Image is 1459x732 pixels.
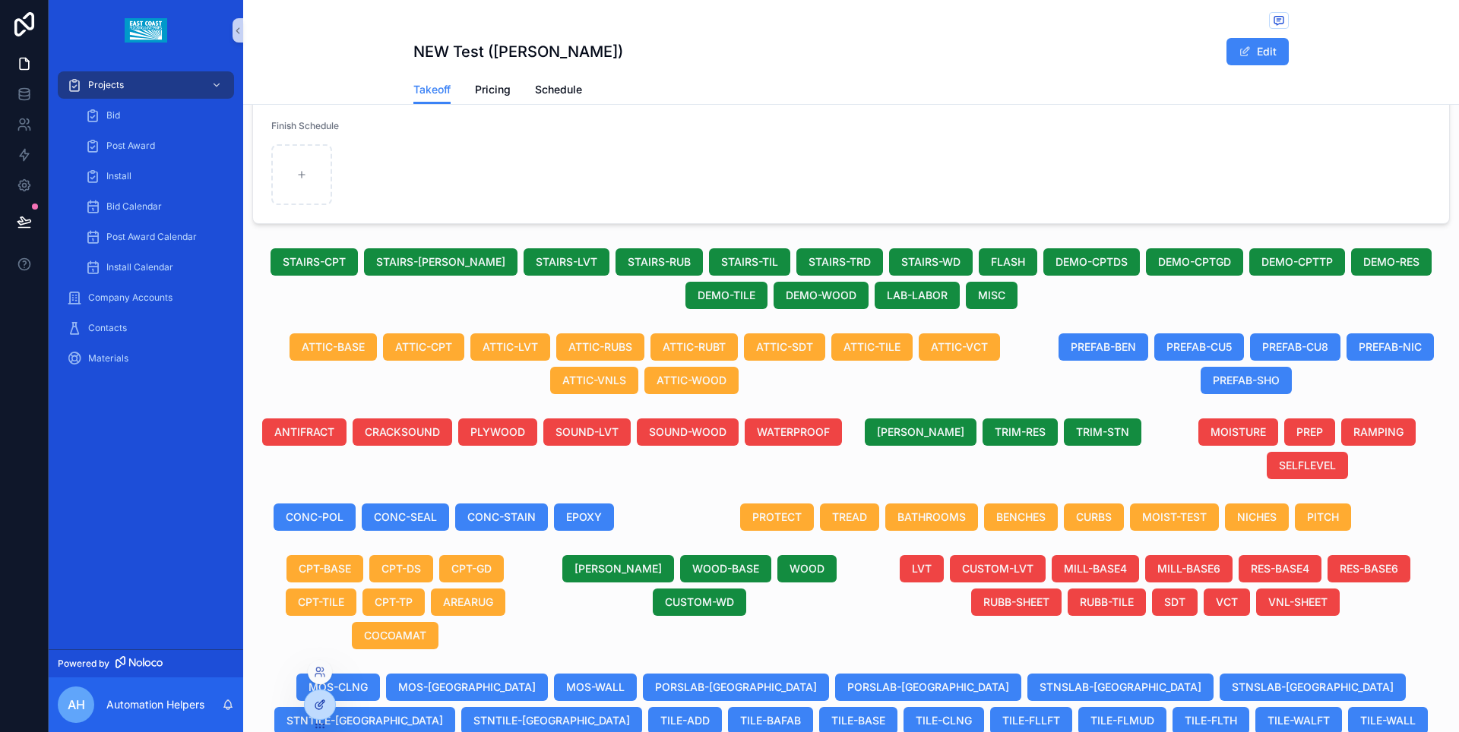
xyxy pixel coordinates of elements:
button: SDT [1152,588,1198,616]
span: SOUND-LVT [555,424,619,440]
span: RAMPING [1353,424,1404,440]
span: CONC-STAIN [467,510,536,525]
span: PITCH [1307,510,1339,525]
button: PREFAB-SHO [1201,367,1292,394]
span: RES-BASE4 [1251,561,1309,576]
button: RAMPING [1341,418,1416,446]
img: App logo [125,18,166,43]
button: CPT-DS [369,555,433,582]
span: Takeoff [413,82,451,97]
span: VNL-SHEET [1268,595,1328,610]
button: FLASH [979,248,1037,276]
span: ATTIC-LVT [483,339,538,355]
span: MILL-BASE4 [1064,561,1127,576]
h1: NEW Test ([PERSON_NAME]) [413,41,623,62]
a: Contacts [58,314,234,342]
span: TILE-ADD [660,713,710,728]
span: BATHROOMS [897,510,966,525]
button: ATTIC-WOOD [644,367,739,394]
span: STAIRS-[PERSON_NAME] [376,254,505,270]
button: DEMO-CPTDS [1043,248,1140,276]
span: ATTIC-CPT [395,339,452,355]
button: CPT-TILE [286,588,356,616]
button: MILL-BASE6 [1145,555,1233,582]
span: Post Award Calendar [106,231,197,243]
a: Projects [58,71,234,99]
a: Schedule [535,76,582,106]
button: CUSTOM-LVT [950,555,1046,582]
span: STAIRS-RUB [628,254,691,270]
button: PLYWOOD [458,418,537,446]
span: CPT-BASE [299,561,351,576]
button: RES-BASE6 [1328,555,1410,582]
span: Materials [88,352,128,364]
span: PORSLAB-[GEOGRAPHIC_DATA] [655,680,817,695]
span: Pricing [475,82,511,97]
span: DEMO-RES [1363,254,1419,270]
button: PITCH [1295,503,1351,531]
span: [PERSON_NAME] [574,561,662,576]
span: VCT [1216,595,1238,610]
span: ATTIC-RUBT [663,339,726,355]
span: COCOAMAT [364,628,426,643]
span: EPOXY [566,510,602,525]
span: STAIRS-CPT [283,254,346,270]
span: Schedule [535,82,582,97]
button: MOIST-TEST [1130,503,1219,531]
span: TILE-FLLFT [1002,713,1060,728]
span: DEMO-CPTTP [1261,254,1333,270]
button: DEMO-CPTGD [1146,248,1243,276]
button: STAIRS-LVT [524,248,609,276]
button: STAIRS-TIL [709,248,790,276]
span: RES-BASE6 [1340,561,1398,576]
span: STNSLAB-[GEOGRAPHIC_DATA] [1232,680,1394,695]
button: [PERSON_NAME] [562,555,674,582]
button: STNSLAB-[GEOGRAPHIC_DATA] [1220,674,1406,701]
span: TILE-FLMUD [1090,713,1154,728]
button: WATERPROOF [745,418,842,446]
span: SELFLEVEL [1279,458,1336,473]
button: RES-BASE4 [1239,555,1321,582]
button: PREFAB-CU8 [1250,333,1340,361]
span: CUSTOM-LVT [962,561,1033,576]
span: Post Award [106,140,155,152]
button: MOS-WALL [554,674,637,701]
button: CPT-BASE [286,555,363,582]
a: Bid Calendar [76,193,234,220]
button: ATTIC-SDT [744,333,825,361]
button: BATHROOMS [885,503,978,531]
span: TILE-WALFT [1268,713,1330,728]
span: DEMO-CPTDS [1055,254,1128,270]
button: MISC [966,282,1018,309]
button: DEMO-CPTTP [1249,248,1345,276]
button: PROTECT [740,503,814,531]
button: ATTIC-RUBT [650,333,738,361]
button: PREFAB-BEN [1059,333,1148,361]
span: MOS-CLNG [309,680,368,695]
span: TILE-WALL [1360,713,1416,728]
button: [PERSON_NAME] [865,418,976,446]
button: MOS-[GEOGRAPHIC_DATA] [386,674,548,701]
span: CONC-SEAL [374,510,437,525]
a: Post Award Calendar [76,223,234,251]
button: STAIRS-TRD [796,248,883,276]
span: CRACKSOUND [365,424,440,440]
span: ATTIC-TILE [843,339,900,355]
span: CPT-TILE [298,595,344,610]
span: Contacts [88,322,127,334]
span: PLYWOOD [470,424,525,440]
p: Automation Helpers [106,697,204,712]
button: ATTIC-BASE [290,333,377,361]
span: RUBB-TILE [1080,595,1134,610]
span: ATTIC-VNLS [562,373,626,388]
span: ATTIC-VCT [931,339,988,355]
span: ATTIC-RUBS [568,339,632,355]
span: STAIRS-TRD [809,254,871,270]
a: Install [76,162,234,190]
span: PREFAB-CU8 [1262,339,1328,355]
span: Bid Calendar [106,200,162,213]
span: Bid [106,109,120,121]
span: TILE-CLNG [916,713,972,728]
button: PREFAB-NIC [1347,333,1434,361]
span: SOUND-WOOD [649,424,726,440]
